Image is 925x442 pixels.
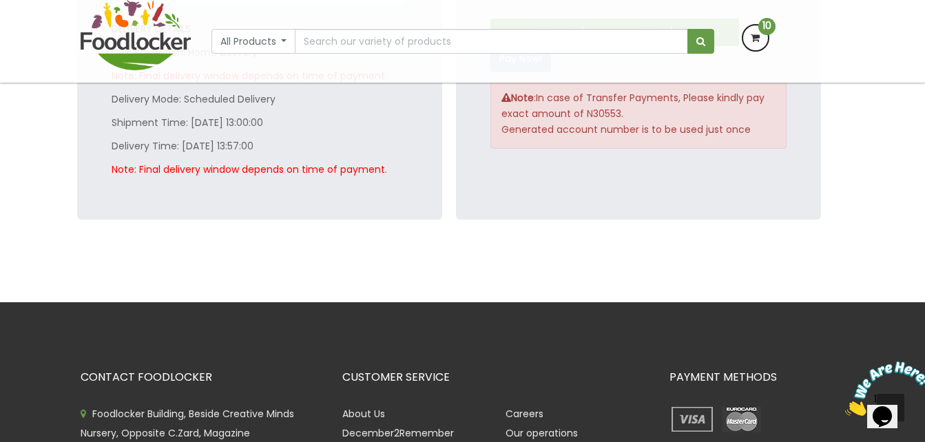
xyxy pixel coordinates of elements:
[6,6,11,17] span: 1
[669,371,845,383] h3: PAYMENT METHODS
[501,90,776,138] p: :
[112,92,408,107] p: Delivery Mode: Scheduled Delivery
[501,123,751,136] span: Generated account number is to be used just once
[840,356,925,421] iframe: chat widget
[342,371,649,383] h3: CUSTOMER SERVICE
[81,371,322,383] h3: CONTACT FOODLOCKER
[342,407,385,421] a: About Us
[506,426,578,440] a: Our operations
[669,404,716,434] img: payment
[112,115,408,131] p: Shipment Time: [DATE] 13:00:00
[506,407,543,421] a: Careers
[501,91,765,120] span: In case of Transfer Payments, Please kindly pay exact amount of N30553.
[718,404,765,434] img: payment
[295,29,687,54] input: Search our variety of products
[342,426,454,440] a: December2Remember
[6,6,91,60] img: Chat attention grabber
[112,162,408,178] p: Note: Final delivery window depends on time of payment.
[758,18,776,35] span: 10
[501,91,534,105] b: Note
[112,138,408,154] p: Delivery Time: [DATE] 13:57:00
[211,29,296,54] button: All Products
